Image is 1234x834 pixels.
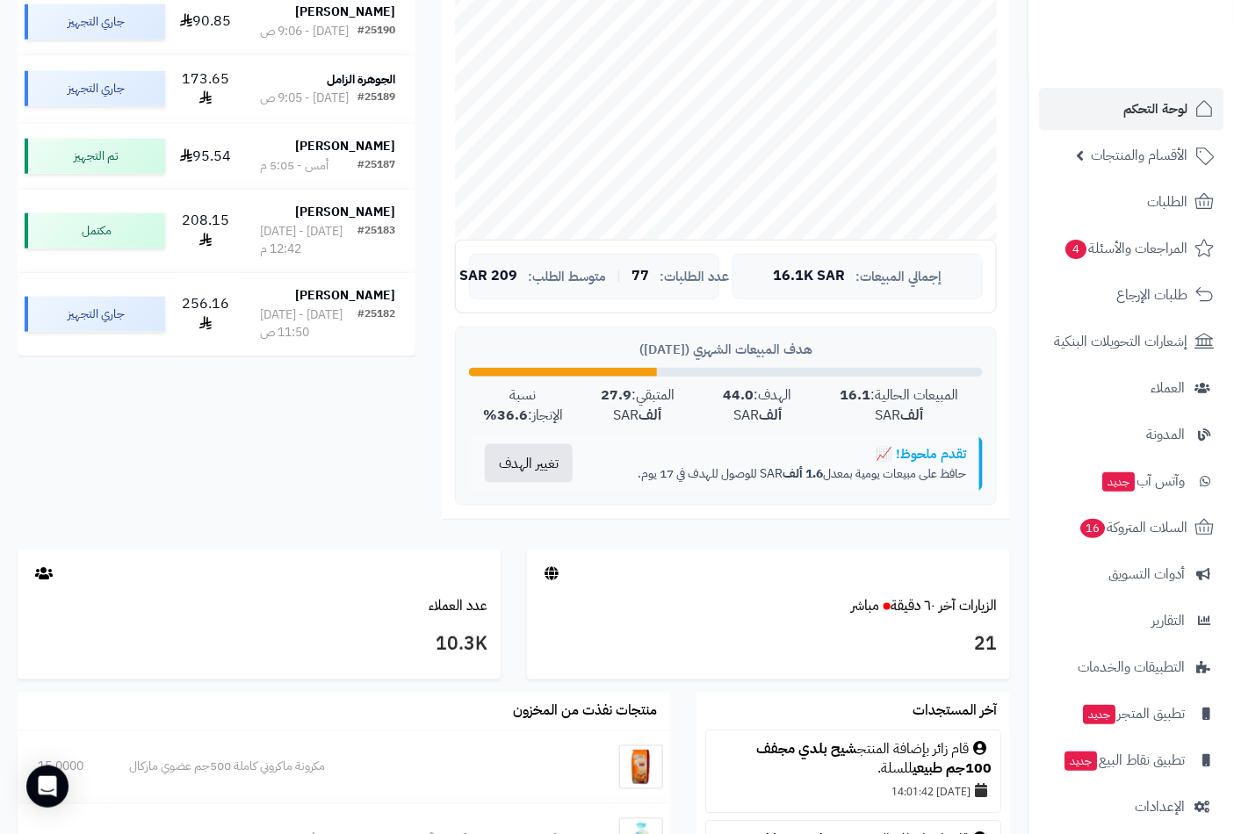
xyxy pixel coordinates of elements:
div: جاري التجهيز [25,71,165,106]
span: لوحة التحكم [1123,97,1187,121]
img: مكرونة ماكروني كاملة 500جم عضوي ماركال [619,745,663,789]
div: المبيعات الحالية: SAR [817,385,983,426]
p: حافظ على مبيعات يومية بمعدل SAR للوصول للهدف في 17 يوم. [602,465,966,483]
button: تغيير الهدف [485,444,573,483]
a: شيح بلدي مجفف 100جم طبيعي [756,739,992,780]
strong: 36.6% [483,405,528,426]
a: التطبيقات والخدمات [1039,646,1223,688]
div: [DATE] - 9:06 ص [260,23,349,40]
a: المدونة [1039,413,1223,456]
td: 256.16 [172,273,240,356]
a: أدوات التسويق [1039,553,1223,595]
div: [DATE] - 9:05 ص [260,90,349,107]
div: مكرونة ماكروني كاملة 500جم عضوي ماركال [130,759,588,776]
span: طلبات الإرجاع [1116,283,1187,307]
a: الإعدادات [1039,786,1223,828]
h3: 21 [540,629,997,659]
a: الطلبات [1039,181,1223,223]
a: طلبات الإرجاع [1039,274,1223,316]
a: تطبيق المتجرجديد [1039,693,1223,735]
div: Open Intercom Messenger [26,766,69,808]
span: إجمالي المبيعات: [856,270,942,284]
strong: 27.9 ألف [601,385,662,426]
span: 16 [1079,518,1106,538]
span: | [617,270,622,283]
td: 95.54 [172,124,240,189]
span: جديد [1102,472,1135,492]
div: المتبقي: SAR [576,385,699,426]
h3: منتجات نفذت من المخزون [513,704,657,720]
div: قام زائر بإضافة المنتج للسلة. [715,740,992,780]
strong: 16.1 ألف [841,385,924,426]
span: 4 [1064,239,1086,259]
span: 209 SAR [459,269,517,284]
span: التقارير [1151,608,1185,633]
span: العملاء [1151,376,1185,400]
span: السلات المتروكة [1079,515,1187,540]
span: جديد [1064,751,1097,771]
span: الأقسام والمنتجات [1091,143,1187,168]
td: 173.65 [172,55,240,124]
div: تقدم ملحوظ! 📈 [602,445,966,464]
a: التقارير [1039,600,1223,642]
div: الهدف: SAR [699,385,817,426]
a: عدد العملاء [429,595,487,616]
strong: 44.0 ألف [724,385,783,426]
div: أمس - 5:05 م [260,157,328,175]
div: #25183 [357,223,395,258]
small: مباشر [851,595,879,616]
a: تطبيق نقاط البيعجديد [1039,739,1223,781]
div: #25189 [357,90,395,107]
span: تطبيق المتجر [1081,701,1185,726]
a: إشعارات التحويلات البنكية [1039,320,1223,363]
a: المراجعات والأسئلة4 [1039,227,1223,270]
span: جديد [1083,705,1115,724]
a: وآتس آبجديد [1039,460,1223,502]
div: #25182 [357,306,395,342]
h3: آخر المستجدات [913,704,997,720]
span: متوسط الطلب: [528,270,607,284]
span: 16.1K SAR [774,269,846,284]
strong: [PERSON_NAME] [295,286,395,305]
div: جاري التجهيز [25,297,165,332]
div: #25187 [357,157,395,175]
div: [DATE] 14:01:42 [715,780,992,804]
span: وآتس آب [1100,469,1185,493]
span: 77 [632,269,650,284]
strong: [PERSON_NAME] [295,137,395,155]
div: تم التجهيز [25,139,165,174]
div: هدف المبيعات الشهري ([DATE]) [469,341,983,359]
td: 208.15 [172,190,240,272]
span: المراجعات والأسئلة [1064,236,1187,261]
span: المدونة [1146,422,1185,447]
span: إشعارات التحويلات البنكية [1054,329,1187,354]
a: العملاء [1039,367,1223,409]
div: #25190 [357,23,395,40]
div: [DATE] - [DATE] 11:50 ص [260,306,357,342]
span: تطبيق نقاط البيع [1063,748,1185,773]
div: نسبة الإنجاز: [469,385,576,426]
a: الزيارات آخر ٦٠ دقيقةمباشر [851,595,997,616]
h3: 10.3K [31,629,487,659]
a: السلات المتروكة16 [1039,507,1223,549]
div: جاري التجهيز [25,4,165,40]
div: مكتمل [25,213,165,248]
span: الإعدادات [1135,794,1185,819]
span: التطبيقات والخدمات [1078,655,1185,679]
span: أدوات التسويق [1108,562,1185,586]
strong: 1.6 ألف [783,464,823,483]
span: الطلبات [1147,190,1187,214]
span: عدد الطلبات: [660,270,730,284]
img: logo-2.png [1115,13,1217,50]
div: 15.0000 [38,759,90,776]
strong: [PERSON_NAME] [295,203,395,221]
strong: [PERSON_NAME] [295,3,395,21]
a: لوحة التحكم [1039,88,1223,130]
strong: الجوهرة الزامل [327,70,395,89]
div: [DATE] - [DATE] 12:42 م [260,223,357,258]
